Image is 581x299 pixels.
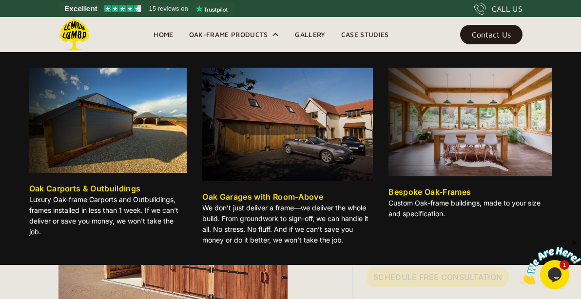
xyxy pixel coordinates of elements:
[333,27,397,42] a: Case Studies
[195,5,228,13] img: Trustpilot logo
[202,203,373,245] p: We don’t just deliver a frame—we deliver the whole build. From groundwork to sign-off, we can han...
[104,5,141,12] img: Trustpilot 4.5 stars
[287,27,333,42] a: Gallery
[492,3,523,15] div: CALL US
[388,186,471,198] div: Bespoke Oak-Frames
[146,27,181,42] a: Home
[472,31,511,38] div: Contact Us
[388,198,552,219] p: Custom Oak-frame buildings, made to your size and specification.
[189,29,268,40] div: Oak-Frame Products
[460,25,523,44] a: Contact Us
[58,2,234,16] a: See Lemon Lumba reviews on Trustpilot
[149,3,188,15] span: 15 reviews on
[202,68,373,249] a: Oak Garages with Room-AboveWe don’t just deliver a frame—we deliver the whole build. From groundw...
[29,183,141,194] div: Oak Carports & Outbuildings
[521,238,581,284] iframe: chat widget
[64,3,97,15] span: Excellent
[181,17,288,52] div: Oak-Frame Products
[474,3,523,15] a: CALL US
[388,68,552,223] a: Bespoke Oak-FramesCustom Oak-frame buildings, made to your size and specification.
[202,191,323,203] div: Oak Garages with Room-Above
[366,267,509,287] a: Schedule Free Consultation
[29,194,187,237] p: Luxury Oak-frame Carports and Outbuildings, frames installed in less than 1 week. If we can't del...
[29,68,187,241] a: Oak Carports & OutbuildingsLuxury Oak-frame Carports and Outbuildings, frames installed in less t...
